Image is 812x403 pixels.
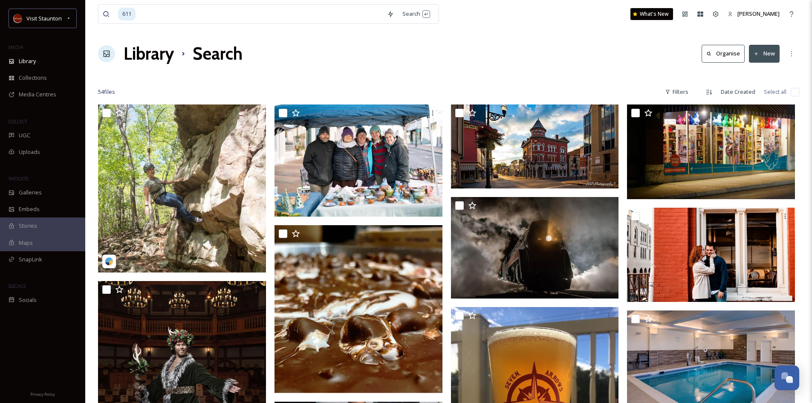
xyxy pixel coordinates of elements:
span: Galleries [19,188,42,197]
span: Library [19,57,36,65]
img: 6f54de638eb7f7b56e714c387a77751bc9c8761182bfcfbfd8f3a405a8ba8521.png [275,225,442,393]
img: DSC05611.jpg [275,104,442,217]
h1: Search [193,41,243,67]
span: MEDIA [9,44,23,50]
span: 611 [118,8,136,20]
span: Media Centres [19,90,56,99]
span: Embeds [19,205,40,213]
span: Select all [764,88,786,96]
img: ext_1725504226.482611_-P8230286.jpeg [627,104,795,199]
span: Stories [19,222,37,230]
span: UGC [19,131,30,139]
img: snapsea-logo.png [105,257,113,266]
span: SOCIALS [9,283,26,289]
img: 611 Train.jpg [451,197,619,299]
div: Date Created [717,84,760,100]
div: Search [398,6,434,22]
img: f970437dad3c61159af67daa8d0b936c23bf6b09c11189cc95ae539b83b759b6.png [627,208,795,302]
span: WIDGETS [9,175,28,182]
a: Organise [702,45,749,62]
span: Maps [19,239,33,247]
span: 54 file s [98,88,115,96]
button: New [749,45,780,62]
img: images.png [14,14,22,23]
span: Visit Staunton [26,14,62,22]
span: SnapLink [19,255,42,264]
div: Filters [661,84,693,100]
a: What's New [630,8,673,20]
button: Organise [702,45,745,62]
span: [PERSON_NAME] [737,10,780,17]
span: Privacy Policy [30,391,55,397]
span: COLLECT [9,118,27,125]
img: 75252739_2437961113197961_4701544783823500528_n-BGP%20Photography.jpg [451,104,619,188]
span: Socials [19,296,37,304]
a: Library [124,41,174,67]
span: Uploads [19,148,40,156]
button: Open Chat [774,365,799,390]
a: Privacy Policy [30,389,55,399]
a: [PERSON_NAME] [723,6,784,22]
img: vividearthadventures-3361161.jpg [98,104,266,273]
span: Collections [19,74,47,82]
